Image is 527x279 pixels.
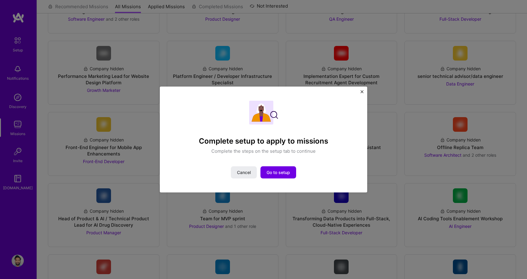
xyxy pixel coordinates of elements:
h4: Complete setup to apply to missions [199,137,328,145]
p: Complete the steps on the setup tab to continue [211,148,316,154]
button: Go to setup [260,166,296,179]
span: Go to setup [267,169,290,176]
button: Cancel [231,166,257,179]
button: Close [360,90,364,96]
span: Cancel [237,169,251,176]
img: Complete setup illustration [249,100,278,124]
